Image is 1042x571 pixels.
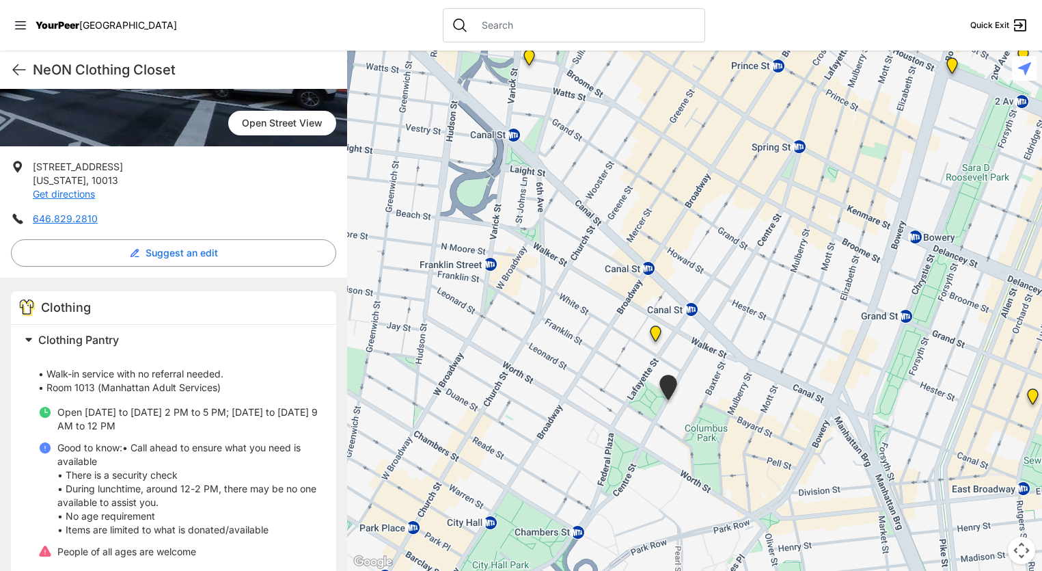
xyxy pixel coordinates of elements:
span: [GEOGRAPHIC_DATA] [79,19,177,31]
h1: NeON Clothing Closet [33,60,336,79]
span: Clothing Pantry [38,333,119,347]
div: Tribeca Campus/New York City Rescue Mission [647,326,664,347]
a: Get directions [33,188,95,200]
span: , [86,174,89,186]
span: Open [DATE] to [DATE] 2 PM to 5 PM; [DATE] to [DATE] 9 AM to 12 PM [57,406,318,431]
input: Search [474,18,696,32]
div: Bowery Campus [944,57,961,79]
span: [US_STATE] [33,174,86,186]
span: People of all ages are welcome [57,546,196,557]
p: Good to know: • Call ahead to ensure what you need is available • There is a security check • Dur... [57,441,320,537]
a: Quick Exit [970,17,1028,34]
span: 10013 [92,174,118,186]
div: Lower East Side Youth Drop-in Center. Yellow doors with grey buzzer on the right [1024,388,1041,410]
a: 646.829.2810 [33,213,98,224]
span: YourPeer [36,19,79,31]
span: Quick Exit [970,20,1009,31]
a: Open Street View [228,111,336,135]
a: Open this area in Google Maps (opens a new window) [351,553,396,571]
div: Main Location, SoHo, DYCD Youth Drop-in Center [521,49,538,71]
span: [STREET_ADDRESS] [33,161,123,172]
span: Suggest an edit [146,246,218,260]
button: Suggest an edit [11,239,336,267]
div: Manhattan Criminal Court [657,375,680,406]
p: • Walk-in service with no referral needed. • Room 1013 (Manhattan Adult Services) [38,354,320,395]
img: Google [351,553,396,571]
button: Map camera controls [1008,537,1035,564]
span: Clothing [41,300,91,315]
a: YourPeer[GEOGRAPHIC_DATA] [36,21,177,29]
